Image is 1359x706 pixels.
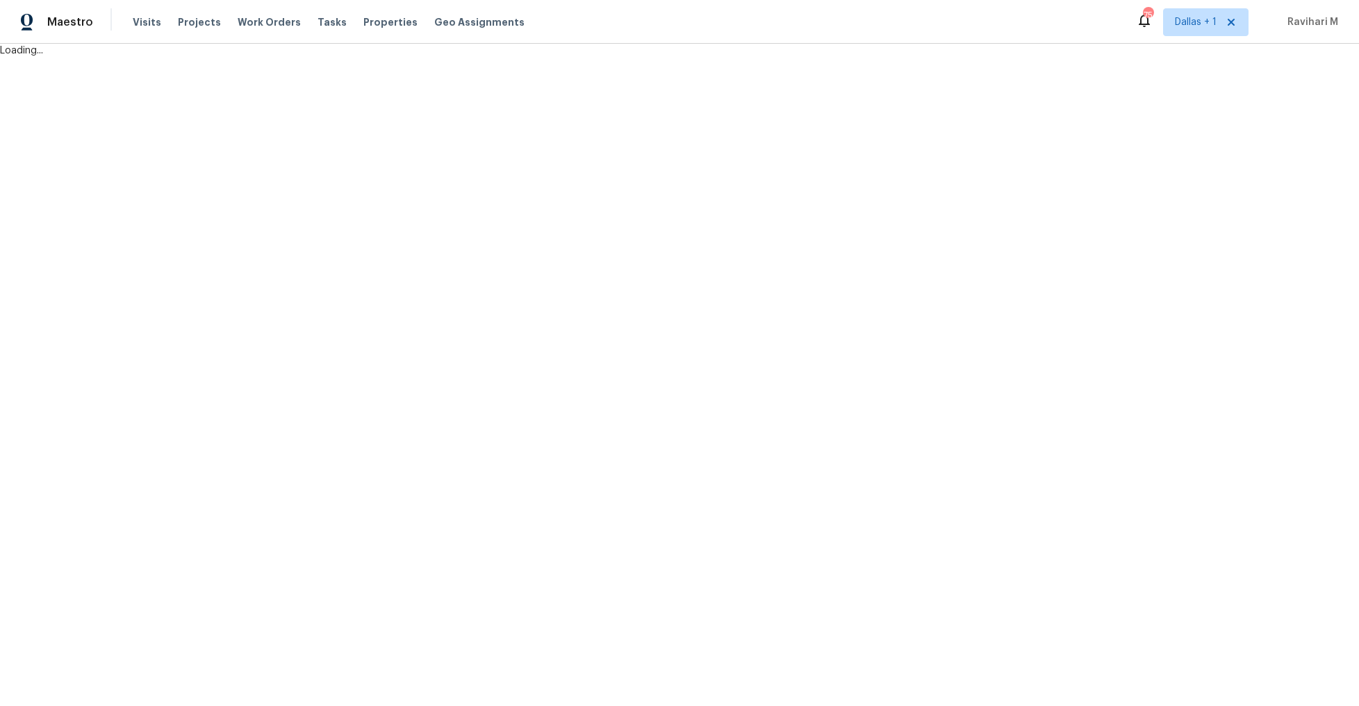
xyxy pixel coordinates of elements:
span: Geo Assignments [434,15,525,29]
span: Dallas + 1 [1175,15,1217,29]
span: Properties [363,15,418,29]
span: Tasks [318,17,347,27]
span: Projects [178,15,221,29]
div: 75 [1143,8,1153,22]
span: Work Orders [238,15,301,29]
span: Ravihari M [1282,15,1338,29]
span: Visits [133,15,161,29]
span: Maestro [47,15,93,29]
